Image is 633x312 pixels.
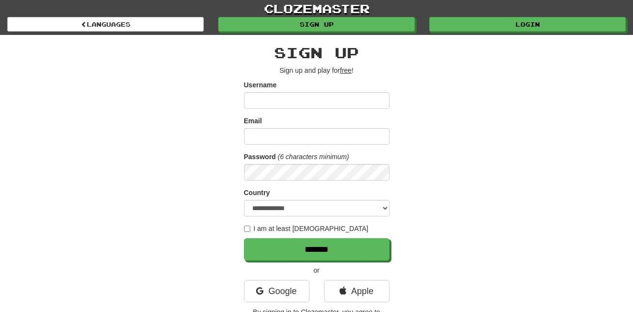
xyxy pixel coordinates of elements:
[244,80,277,90] label: Username
[244,116,262,126] label: Email
[244,224,369,233] label: I am at least [DEMOGRAPHIC_DATA]
[324,280,390,302] a: Apple
[429,17,626,32] a: Login
[218,17,415,32] a: Sign up
[244,45,390,61] h2: Sign up
[244,66,390,75] p: Sign up and play for !
[340,66,352,74] u: free
[7,17,204,32] a: Languages
[244,226,250,232] input: I am at least [DEMOGRAPHIC_DATA]
[244,265,390,275] p: or
[244,152,276,162] label: Password
[244,280,309,302] a: Google
[244,188,270,197] label: Country
[278,153,349,161] em: (6 characters minimum)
